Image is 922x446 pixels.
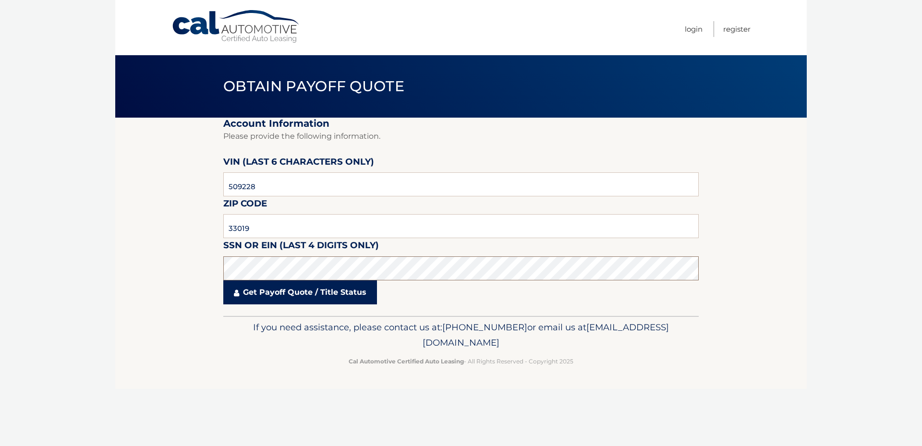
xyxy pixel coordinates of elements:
[685,21,703,37] a: Login
[442,322,527,333] span: [PHONE_NUMBER]
[723,21,751,37] a: Register
[171,10,301,44] a: Cal Automotive
[223,77,404,95] span: Obtain Payoff Quote
[349,358,464,365] strong: Cal Automotive Certified Auto Leasing
[223,118,699,130] h2: Account Information
[223,196,267,214] label: Zip Code
[223,130,699,143] p: Please provide the following information.
[230,356,692,366] p: - All Rights Reserved - Copyright 2025
[223,155,374,172] label: VIN (last 6 characters only)
[223,280,377,304] a: Get Payoff Quote / Title Status
[230,320,692,350] p: If you need assistance, please contact us at: or email us at
[223,238,379,256] label: SSN or EIN (last 4 digits only)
